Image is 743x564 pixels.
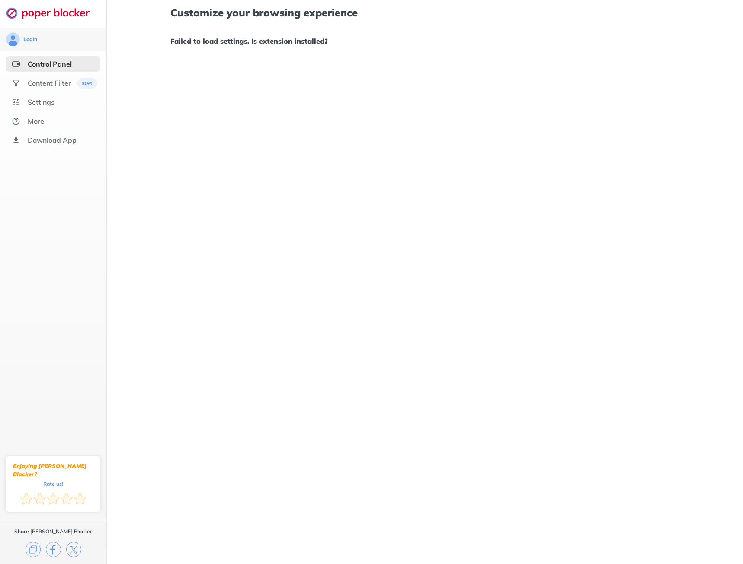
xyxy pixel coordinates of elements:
[170,35,679,47] h1: Failed to load settings. Is extension installed?
[23,36,37,43] div: Login
[28,60,72,68] div: Control Panel
[46,542,61,557] img: facebook.svg
[6,32,20,46] img: avatar.svg
[28,79,71,87] div: Content Filter
[12,79,20,87] img: social.svg
[75,78,96,89] img: menuBanner.svg
[43,482,63,486] div: Rate us!
[12,98,20,106] img: settings.svg
[12,136,20,144] img: download-app.svg
[13,462,93,478] div: Enjoying [PERSON_NAME] Blocker?
[170,7,679,18] h1: Customize your browsing experience
[6,7,99,19] img: logo-webpage.svg
[12,117,20,125] img: about.svg
[26,542,41,557] img: copy.svg
[28,117,44,125] div: More
[28,136,77,144] div: Download App
[14,528,92,535] div: Share [PERSON_NAME] Blocker
[66,542,81,557] img: x.svg
[12,60,20,68] img: features-selected.svg
[28,98,54,106] div: Settings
